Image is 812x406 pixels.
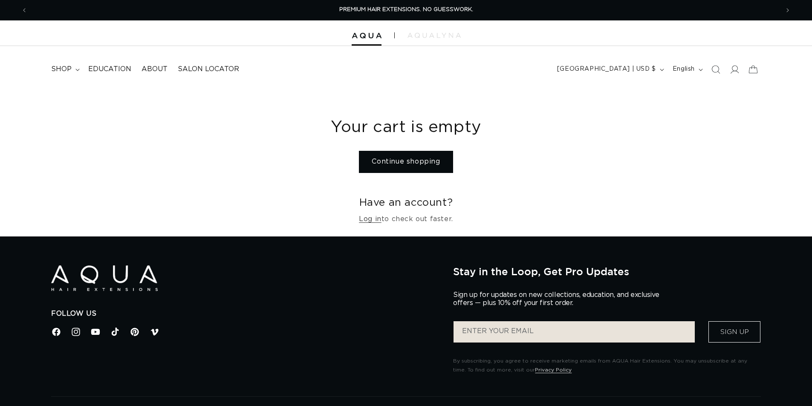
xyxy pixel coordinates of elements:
[51,65,72,74] span: shop
[359,213,381,225] a: Log in
[173,60,244,79] a: Salon Locator
[453,265,761,277] h2: Stay in the Loop, Get Pro Updates
[15,2,34,18] button: Previous announcement
[557,65,656,74] span: [GEOGRAPHIC_DATA] | USD $
[339,7,473,12] span: PREMIUM HAIR EXTENSIONS. NO GUESSWORK.
[352,33,381,39] img: Aqua Hair Extensions
[136,60,173,79] a: About
[453,291,666,307] p: Sign up for updates on new collections, education, and exclusive offers — plus 10% off your first...
[142,65,168,74] span: About
[46,60,83,79] summary: shop
[51,117,761,138] h1: Your cart is empty
[706,60,725,79] summary: Search
[778,2,797,18] button: Next announcement
[407,33,461,38] img: aqualyna.com
[668,61,706,78] button: English
[51,213,761,225] p: to check out faster.
[453,357,761,375] p: By subscribing, you agree to receive marketing emails from AQUA Hair Extensions. You may unsubscr...
[673,65,695,74] span: English
[51,265,158,291] img: Aqua Hair Extensions
[708,321,760,343] button: Sign Up
[178,65,239,74] span: Salon Locator
[88,65,131,74] span: Education
[359,151,453,173] a: Continue shopping
[535,367,572,372] a: Privacy Policy
[51,309,440,318] h2: Follow Us
[51,196,761,210] h2: Have an account?
[454,321,695,343] input: ENTER YOUR EMAIL
[552,61,668,78] button: [GEOGRAPHIC_DATA] | USD $
[83,60,136,79] a: Education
